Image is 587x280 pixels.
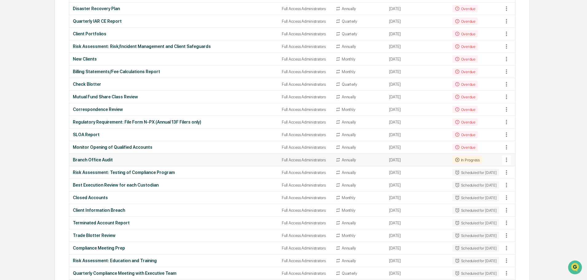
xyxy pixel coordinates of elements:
[452,219,499,227] div: Scheduled for [DATE]
[282,19,328,24] div: Full Access Administrators
[385,154,448,166] td: [DATE]
[282,246,328,250] div: Full Access Administrators
[73,6,274,11] div: Disaster Recovery Plan
[4,126,41,137] a: 🔎Data Lookup
[4,114,42,125] a: 🖐️Preclearance
[385,116,448,128] td: [DATE]
[342,69,355,74] div: Monthly
[282,95,328,99] div: Full Access Administrators
[342,258,356,263] div: Annually
[43,143,74,148] a: Powered byPylon
[452,156,482,164] div: In Progress
[342,44,356,49] div: Annually
[282,69,328,74] div: Full Access Administrators
[385,204,448,217] td: [DATE]
[452,257,499,264] div: Scheduled for [DATE]
[385,78,448,91] td: [DATE]
[21,93,78,97] div: We're available if you need us!
[342,145,356,150] div: Annually
[385,128,448,141] td: [DATE]
[452,18,478,25] div: Overdue
[282,132,328,137] div: Full Access Administrators
[342,132,356,137] div: Annually
[61,144,74,148] span: Pylon
[282,32,328,36] div: Full Access Administrators
[73,208,274,213] div: Client Information Breach
[452,81,478,88] div: Overdue
[6,52,112,62] p: How can we help?
[51,117,76,123] span: Attestations
[6,34,18,46] img: Greenboard
[73,19,274,24] div: Quarterly IAR CE Report
[73,44,274,49] div: Risk Assessment: Risk/Incident Management and Client Safeguards
[282,6,328,11] div: Full Access Administrators
[385,242,448,254] td: [DATE]
[73,157,274,162] div: Branch Office Audit
[73,183,274,187] div: Best Execution Review for each Custodian
[73,57,274,61] div: New Clients
[12,117,40,123] span: Preclearance
[452,68,478,75] div: Overdue
[282,107,328,112] div: Full Access Administrators
[73,220,274,225] div: Terminated Account Report
[385,217,448,229] td: [DATE]
[385,191,448,204] td: [DATE]
[342,120,356,124] div: Annually
[385,91,448,103] td: [DATE]
[567,260,584,276] iframe: Open customer support
[385,166,448,179] td: [DATE]
[385,267,448,280] td: [DATE]
[282,221,328,225] div: Full Access Administrators
[12,128,39,135] span: Data Lookup
[452,194,499,201] div: Scheduled for [DATE]
[16,67,101,74] input: Clear
[282,170,328,175] div: Full Access Administrators
[282,233,328,238] div: Full Access Administrators
[282,158,328,162] div: Full Access Administrators
[282,183,328,187] div: Full Access Administrators
[452,131,478,138] div: Overdue
[342,221,356,225] div: Annually
[6,129,11,134] div: 🔎
[385,103,448,116] td: [DATE]
[73,258,274,263] div: Risk Assessment: Education and Training
[342,158,356,162] div: Annually
[282,195,328,200] div: Full Access Administrators
[452,93,478,101] div: Overdue
[452,30,478,37] div: Overdue
[452,181,499,189] div: Scheduled for [DATE]
[342,6,356,11] div: Annually
[342,19,357,24] div: Quarterly
[342,208,355,213] div: Monthly
[73,94,274,99] div: Mutual Fund Share Class Review
[385,65,448,78] td: [DATE]
[385,179,448,191] td: [DATE]
[452,169,499,176] div: Scheduled for [DATE]
[73,233,274,238] div: Trade Blotter Review
[282,208,328,213] div: Full Access Administrators
[385,40,448,53] td: [DATE]
[282,57,328,61] div: Full Access Administrators
[73,132,274,137] div: SLOA Report
[452,244,499,252] div: Scheduled for [DATE]
[385,15,448,28] td: [DATE]
[6,117,11,122] div: 🖐️
[73,271,274,276] div: Quarterly Compliance Meeting with Executive Team
[21,86,101,93] div: Start new chat
[73,82,274,87] div: Check Blotter
[73,145,274,150] div: Monitor Opening of Qualified Accounts
[282,120,328,124] div: Full Access Administrators
[452,106,478,113] div: Overdue
[6,86,17,97] img: 1746055101610-c473b297-6a78-478c-a979-82029cc54cd1
[104,88,112,96] button: Start new chat
[73,120,274,124] div: Regulatory Requirement: File Form N-PX (Annual 13F Filers only)
[342,183,356,187] div: Annually
[282,271,328,276] div: Full Access Administrators
[282,258,328,263] div: Full Access Administrators
[385,229,448,242] td: [DATE]
[385,254,448,267] td: [DATE]
[342,246,356,250] div: Annually
[342,271,357,276] div: Quarterly
[342,57,355,61] div: Monthly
